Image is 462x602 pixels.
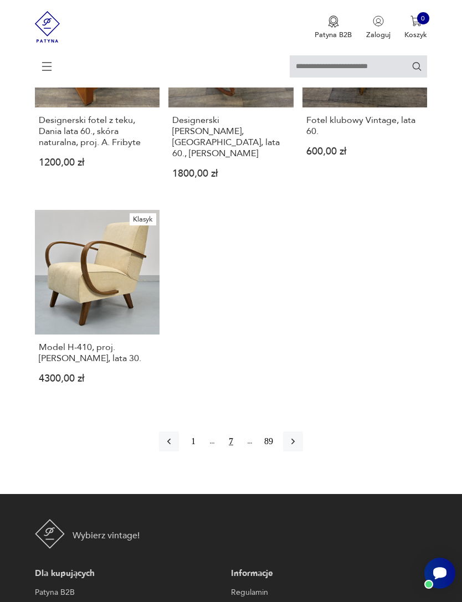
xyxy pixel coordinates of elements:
[35,586,227,599] a: Patyna B2B
[424,558,455,589] iframe: Smartsupp widget button
[172,170,289,178] p: 1800,00 zł
[35,567,227,580] p: Dla kupujących
[306,115,423,137] h3: Fotel klubowy Vintage, lata 60.
[373,16,384,27] img: Ikonka użytkownika
[306,148,423,156] p: 600,00 zł
[39,342,156,364] h3: Model H-410, proj. [PERSON_NAME], lata 30.
[412,61,422,71] button: Szukaj
[315,16,352,40] a: Ikona medaluPatyna B2B
[73,529,140,542] p: Wybierz vintage!
[35,210,160,400] a: KlasykModel H-410, proj. Jindrich Halabala, lata 30.Model H-410, proj. [PERSON_NAME], lata 30.430...
[410,16,422,27] img: Ikona koszyka
[183,431,203,451] button: 1
[39,115,156,148] h3: Designerski fotel z teku, Dania lata 60., skóra naturalna, proj. A. Fribyte
[366,16,391,40] button: Zaloguj
[366,30,391,40] p: Zaloguj
[315,30,352,40] p: Patyna B2B
[231,586,423,599] a: Regulamin
[39,375,156,383] p: 4300,00 zł
[172,115,289,159] h3: Designerski [PERSON_NAME], [GEOGRAPHIC_DATA], lata 60., [PERSON_NAME]
[39,159,156,167] p: 1200,00 zł
[404,30,427,40] p: Koszyk
[221,431,241,451] button: 7
[35,519,65,549] img: Patyna - sklep z meblami i dekoracjami vintage
[259,431,279,451] button: 89
[328,16,339,28] img: Ikona medalu
[315,16,352,40] button: Patyna B2B
[404,16,427,40] button: 0Koszyk
[231,567,423,580] p: Informacje
[417,12,429,24] div: 0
